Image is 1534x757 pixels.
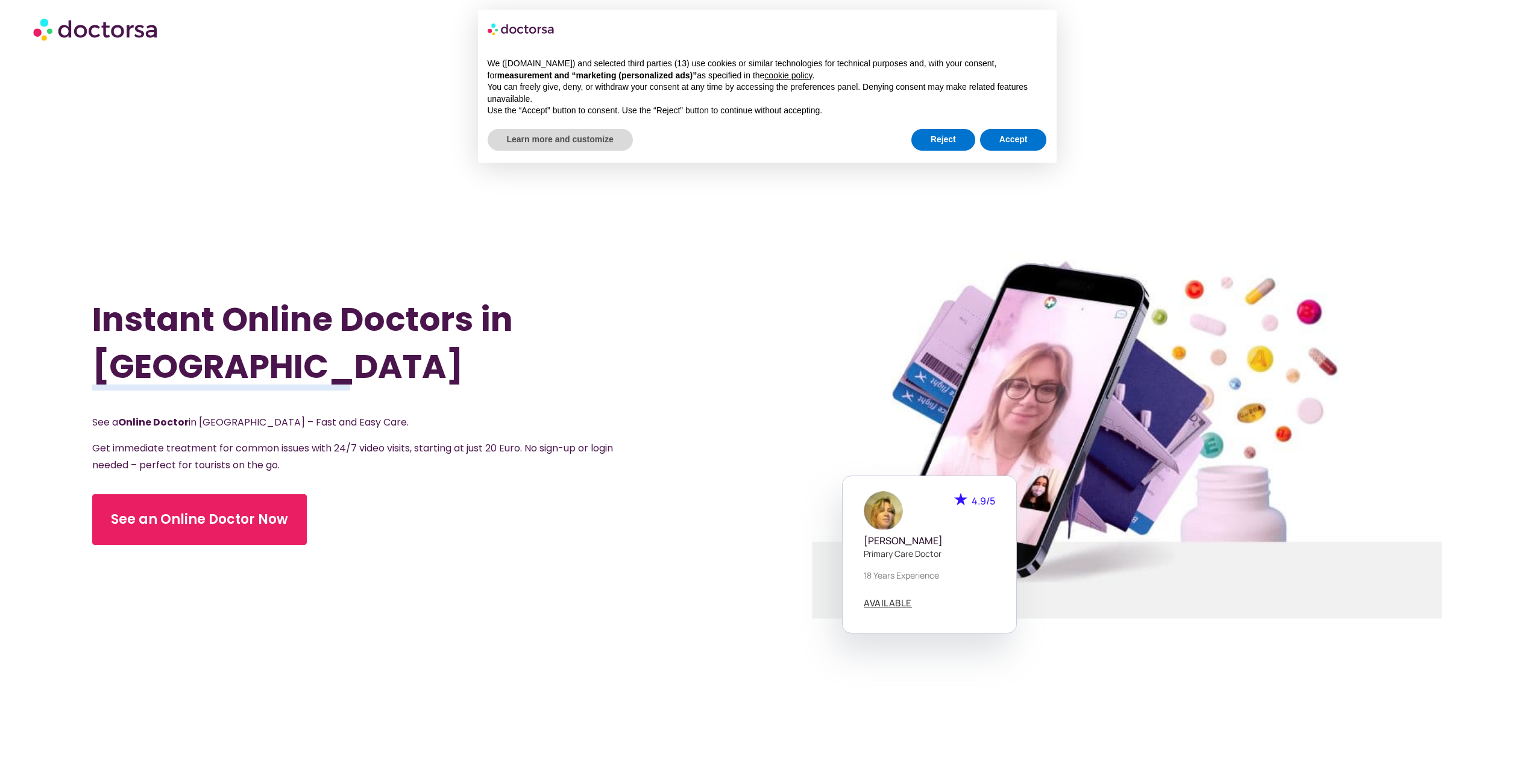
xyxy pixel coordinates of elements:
[864,535,995,547] h5: [PERSON_NAME]
[980,129,1047,151] button: Accept
[92,296,666,390] h1: Instant Online Doctors in [GEOGRAPHIC_DATA]
[864,569,995,582] p: 18 years experience
[488,58,1047,81] p: We ([DOMAIN_NAME]) and selected third parties (13) use cookies or similar technologies for techni...
[111,510,288,529] span: See an Online Doctor Now
[488,19,555,39] img: logo
[488,105,1047,117] p: Use the “Accept” button to consent. Use the “Reject” button to continue without accepting.
[972,494,995,507] span: 4.9/5
[911,129,975,151] button: Reject
[488,129,633,151] button: Learn more and customize
[92,560,666,577] iframe: Customer reviews powered by Trustpilot
[118,415,189,429] strong: Online Doctor
[764,71,812,80] a: cookie policy
[92,415,409,429] span: See a in [GEOGRAPHIC_DATA] – Fast and Easy Care.
[864,598,912,608] a: AVAILABLE
[92,441,613,472] span: Get immediate treatment for common issues with 24/7 video visits, starting at just 20 Euro. No si...
[497,71,697,80] strong: measurement and “marketing (personalized ads)”
[864,547,995,560] p: Primary care doctor
[488,81,1047,105] p: You can freely give, deny, or withdraw your consent at any time by accessing the preferences pane...
[92,494,307,545] a: See an Online Doctor Now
